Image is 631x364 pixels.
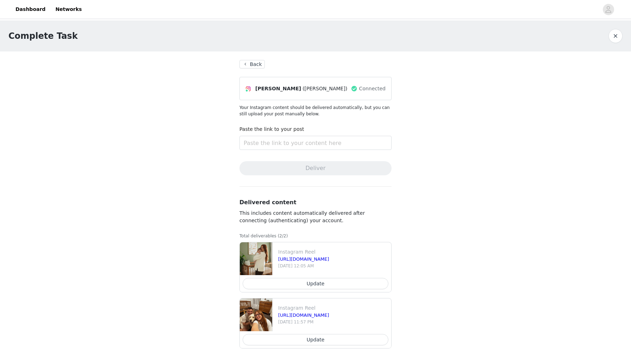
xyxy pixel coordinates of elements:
a: Dashboard [11,1,50,17]
span: [PERSON_NAME] [255,85,301,92]
a: Networks [51,1,86,17]
button: Deliver [239,161,392,175]
span: This includes content automatically delivered after connecting (authenticating) your account. [239,210,365,223]
h1: Complete Task [8,30,78,42]
span: ([PERSON_NAME]) [302,85,347,92]
p: [DATE] 11:57 PM [278,319,388,325]
img: file [240,242,272,275]
img: file [240,298,272,331]
p: [DATE] 12:05 AM [278,263,388,269]
h3: Delivered content [239,198,392,207]
a: [URL][DOMAIN_NAME] [278,256,329,262]
p: Total deliverables (2/2) [239,233,392,239]
div: avatar [605,4,612,15]
p: Instagram Reel [278,304,388,312]
span: Connected [359,85,386,92]
button: Update [243,334,388,345]
a: [URL][DOMAIN_NAME] [278,313,329,318]
p: Instagram Reel [278,248,388,256]
input: Paste the link to your content here [239,136,392,150]
button: Back [239,60,265,68]
label: Paste the link to your post [239,126,304,132]
p: Your Instagram content should be delivered automatically, but you can still upload your post manu... [239,104,392,117]
button: Update [243,278,388,289]
img: Instagram Icon [245,86,251,92]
